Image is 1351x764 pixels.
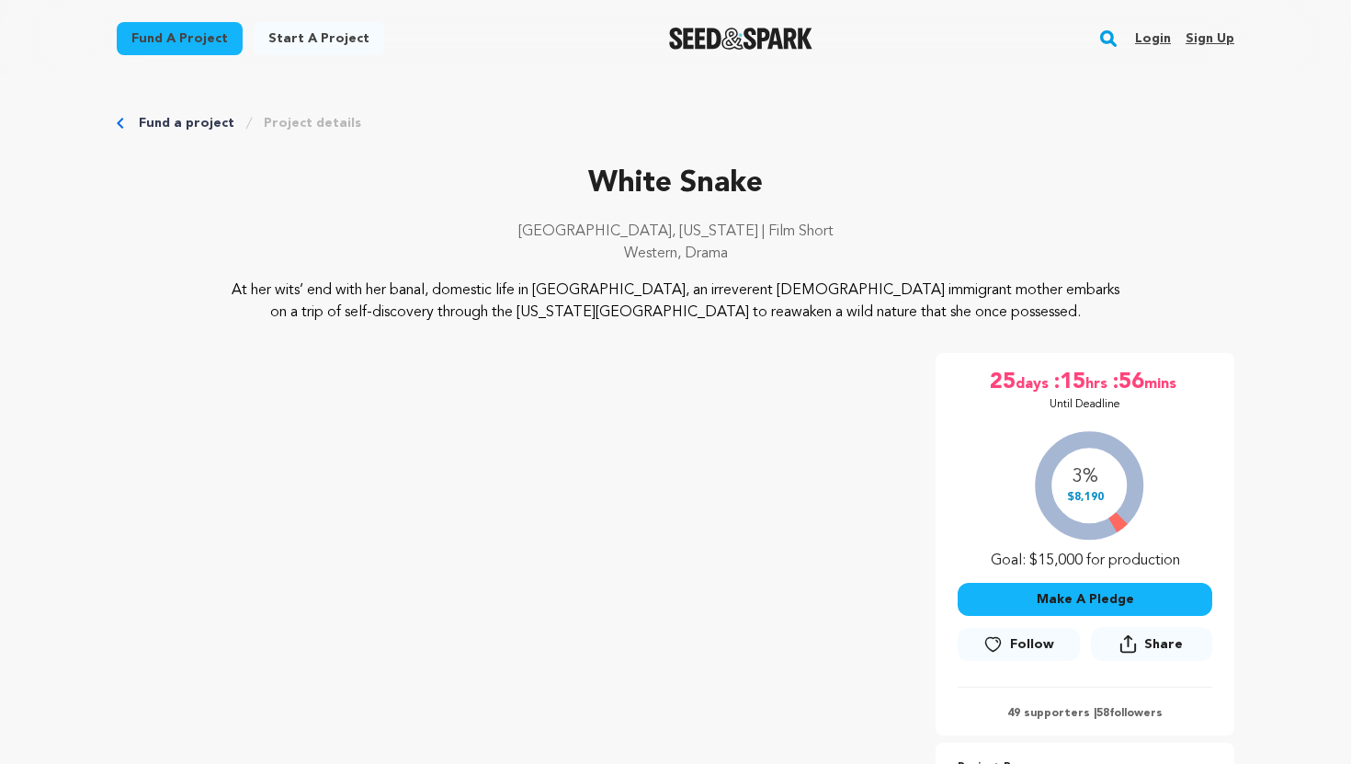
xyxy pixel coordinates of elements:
[669,28,813,50] img: Seed&Spark Logo Dark Mode
[1016,368,1052,397] span: days
[669,28,813,50] a: Seed&Spark Homepage
[117,221,1234,243] p: [GEOGRAPHIC_DATA], [US_STATE] | Film Short
[990,368,1016,397] span: 25
[1091,627,1212,661] button: Share
[229,279,1123,324] p: At her wits’ end with her banal, domestic life in [GEOGRAPHIC_DATA], an irreverent [DEMOGRAPHIC_D...
[958,583,1212,616] button: Make A Pledge
[1096,708,1109,719] span: 58
[117,22,243,55] a: Fund a project
[1010,635,1054,654] span: Follow
[264,114,361,132] a: Project details
[1085,368,1111,397] span: hrs
[1091,627,1212,668] span: Share
[958,628,1079,661] a: Follow
[1144,368,1180,397] span: mins
[254,22,384,55] a: Start a project
[117,162,1234,206] p: White Snake
[1111,368,1144,397] span: :56
[139,114,234,132] a: Fund a project
[1052,368,1085,397] span: :15
[1050,397,1120,412] p: Until Deadline
[117,243,1234,265] p: Western, Drama
[958,706,1212,721] p: 49 supporters | followers
[1144,635,1183,654] span: Share
[117,114,1234,132] div: Breadcrumb
[1135,24,1171,53] a: Login
[1186,24,1234,53] a: Sign up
